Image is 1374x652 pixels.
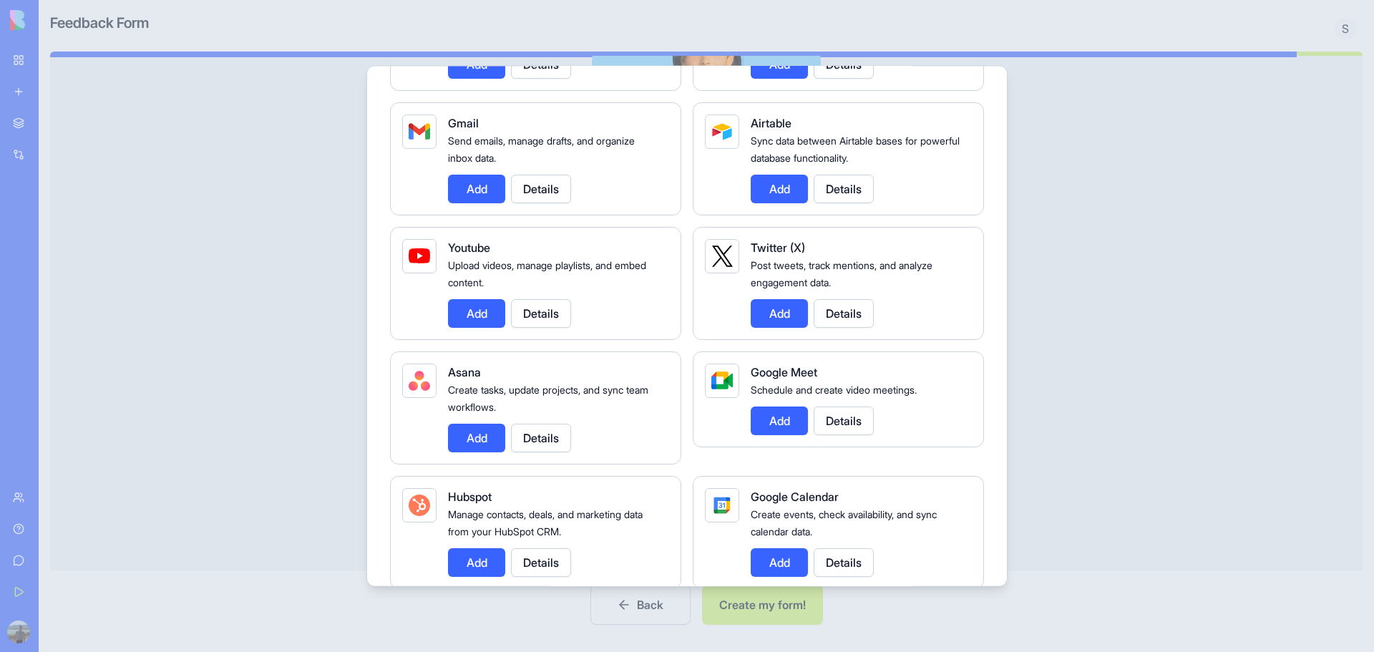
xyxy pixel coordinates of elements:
button: Add [448,49,505,78]
button: Add [448,423,505,452]
span: Airtable [751,115,791,130]
button: Add [448,548,505,576]
span: Twitter (X) [751,240,805,254]
button: Add [448,174,505,203]
span: Hubspot [448,489,492,503]
button: Add [751,49,808,78]
button: Details [814,298,874,327]
button: Details [511,423,571,452]
button: Add [448,298,505,327]
span: Create events, check availability, and sync calendar data. [751,507,937,537]
span: Asana [448,364,481,379]
span: Manage contacts, deals, and marketing data from your HubSpot CRM. [448,507,643,537]
button: Add [751,406,808,434]
button: Add [751,298,808,327]
span: Send emails, manage drafts, and organize inbox data. [448,134,635,163]
button: Details [814,174,874,203]
button: Details [511,174,571,203]
button: Add [751,548,808,576]
button: Details [814,49,874,78]
button: Details [814,406,874,434]
button: Details [511,298,571,327]
span: Sync data between Airtable bases for powerful database functionality. [751,134,960,163]
span: Create tasks, update projects, and sync team workflows. [448,383,648,412]
span: Google Meet [751,364,817,379]
span: Post tweets, track mentions, and analyze engagement data. [751,258,932,288]
span: Schedule and create video meetings. [751,383,917,395]
span: Youtube [448,240,490,254]
button: Details [511,548,571,576]
button: Details [814,548,874,576]
button: Details [511,49,571,78]
span: Google Calendar [751,489,839,503]
span: Upload videos, manage playlists, and embed content. [448,258,646,288]
button: Add [751,174,808,203]
span: Gmail [448,115,479,130]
